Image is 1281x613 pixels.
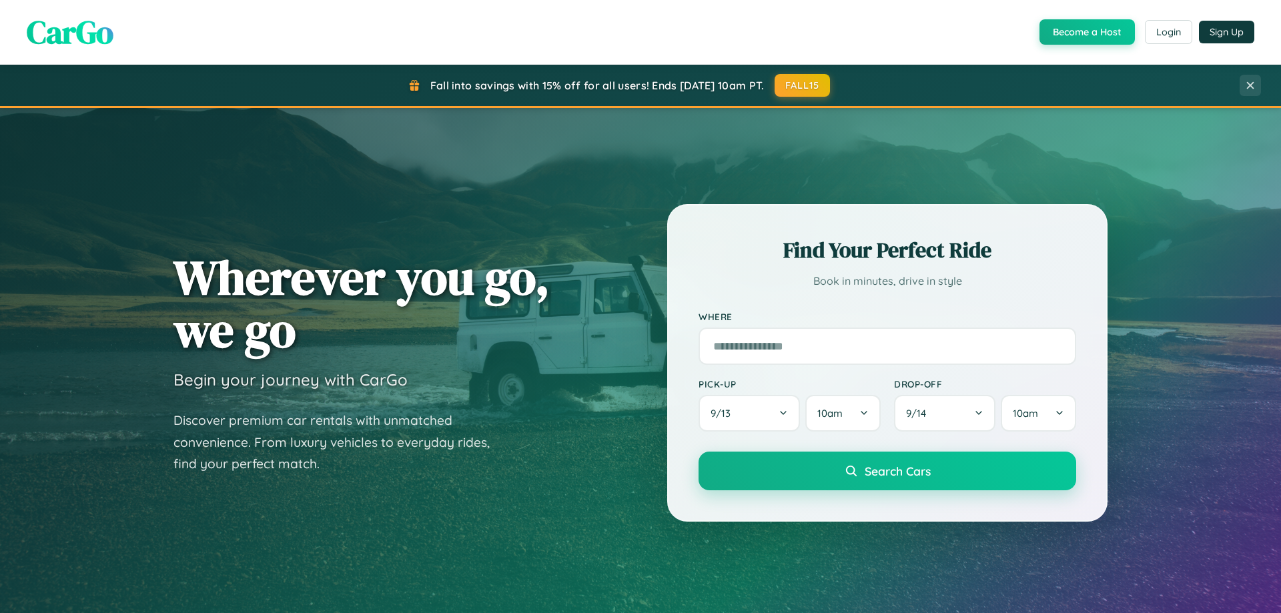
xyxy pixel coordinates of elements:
[1001,395,1076,432] button: 10am
[699,378,881,390] label: Pick-up
[817,407,843,420] span: 10am
[894,395,995,432] button: 9/14
[906,407,933,420] span: 9 / 14
[805,395,881,432] button: 10am
[1199,21,1254,43] button: Sign Up
[1145,20,1192,44] button: Login
[173,410,507,475] p: Discover premium car rentals with unmatched convenience. From luxury vehicles to everyday rides, ...
[173,370,408,390] h3: Begin your journey with CarGo
[173,251,550,356] h1: Wherever you go, we go
[430,79,765,92] span: Fall into savings with 15% off for all users! Ends [DATE] 10am PT.
[699,311,1076,322] label: Where
[27,10,113,54] span: CarGo
[699,271,1076,291] p: Book in minutes, drive in style
[775,74,831,97] button: FALL15
[865,464,931,478] span: Search Cars
[1039,19,1135,45] button: Become a Host
[699,452,1076,490] button: Search Cars
[711,407,737,420] span: 9 / 13
[1013,407,1038,420] span: 10am
[699,235,1076,265] h2: Find Your Perfect Ride
[699,395,800,432] button: 9/13
[894,378,1076,390] label: Drop-off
